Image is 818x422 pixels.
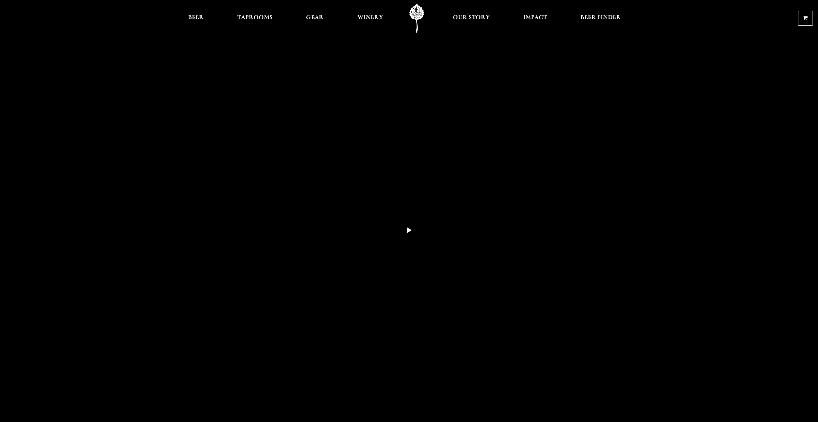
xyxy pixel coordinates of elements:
[233,4,277,33] a: Taprooms
[519,4,551,33] a: Impact
[449,4,494,33] a: Our Story
[453,15,490,20] span: Our Story
[188,15,204,20] span: Beer
[576,4,625,33] a: Beer Finder
[580,15,621,20] span: Beer Finder
[353,4,387,33] a: Winery
[184,4,208,33] a: Beer
[237,15,273,20] span: Taprooms
[523,15,547,20] span: Impact
[357,15,383,20] span: Winery
[405,4,429,33] a: Odell Home
[302,4,328,33] a: Gear
[306,15,324,20] span: Gear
